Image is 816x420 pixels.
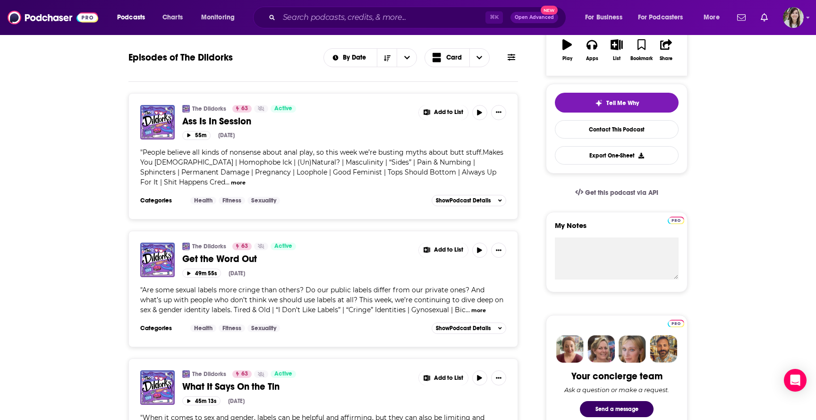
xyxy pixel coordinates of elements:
span: Get this podcast via API [585,189,658,197]
span: Card [446,54,462,61]
span: For Podcasters [638,11,683,24]
a: Active [271,243,296,250]
div: Search podcasts, credits, & more... [262,7,575,28]
button: 45m 13s [182,396,221,405]
button: open menu [578,10,634,25]
button: Show More Button [419,105,468,120]
span: Ass Is In Session [182,115,251,127]
span: ... [466,306,470,314]
a: Show notifications dropdown [757,9,772,26]
button: Apps [579,33,604,67]
button: Show More Button [419,243,468,258]
h2: Choose View [425,48,490,67]
span: Add to List [434,109,463,116]
a: Get this podcast via API [568,181,666,204]
a: Active [271,105,296,113]
h3: Categories [140,197,183,204]
img: Get the Word Out [140,243,175,277]
span: ⌘ K [485,11,503,24]
a: The Dildorks [192,105,226,113]
img: Jules Profile [619,335,646,363]
img: Barbara Profile [587,335,615,363]
a: Pro website [668,318,684,327]
span: " [140,286,503,314]
span: Charts [162,11,183,24]
a: 63 [232,105,252,113]
button: more [231,179,246,187]
img: The Dildorks [182,243,190,250]
span: 63 [241,104,248,114]
a: Show notifications dropdown [733,9,749,26]
div: Apps [586,56,598,61]
input: Search podcasts, credits, & more... [279,10,485,25]
button: Send a message [580,401,654,417]
button: Show More Button [491,370,506,385]
div: Your concierge team [571,370,663,382]
a: Pro website [668,215,684,224]
span: Open Advanced [515,15,554,20]
button: open menu [110,10,157,25]
span: Active [274,104,292,114]
h1: Episodes of The Dildorks [128,52,233,63]
button: Sort Direction [377,49,397,67]
button: ShowPodcast Details [432,195,506,206]
span: Show Podcast Details [436,197,491,204]
img: Ass Is In Session [140,105,175,140]
a: The Dildorks [192,243,226,250]
span: Are some sexual labels more cringe than others? Do our public labels differ from our private ones... [140,286,503,314]
a: Health [190,197,216,204]
span: Get the Word Out [182,253,257,265]
button: Show More Button [419,370,468,385]
img: The Dildorks [182,105,190,113]
span: 63 [241,369,248,379]
a: Fitness [219,197,245,204]
button: tell me why sparkleTell Me Why [555,93,679,113]
img: Sydney Profile [556,335,584,363]
div: List [613,56,620,61]
a: Contact This Podcast [555,120,679,139]
button: open menu [324,54,377,61]
img: Jon Profile [650,335,677,363]
div: Ask a question or make a request. [564,386,669,394]
h2: Choose List sort [323,48,417,67]
button: Show More Button [491,105,506,120]
h3: Categories [140,324,183,332]
span: For Business [585,11,622,24]
span: Show Podcast Details [436,325,491,332]
a: Active [271,370,296,378]
a: 63 [232,370,252,378]
div: [DATE] [229,270,245,277]
span: Active [274,369,292,379]
button: more [471,306,486,315]
label: My Notes [555,221,679,237]
button: open menu [195,10,247,25]
span: Tell Me Why [606,99,639,107]
div: Play [562,56,572,61]
a: Fitness [219,324,245,332]
button: open menu [697,10,731,25]
button: open menu [397,49,416,67]
a: Health [190,324,216,332]
div: [DATE] [228,398,245,404]
button: 55m [182,131,211,140]
span: ... [225,178,229,186]
button: Show More Button [491,243,506,258]
button: Open AdvancedNew [510,12,558,23]
div: Bookmark [630,56,653,61]
a: What It Says On the Tin [140,370,175,405]
button: Export One-Sheet [555,146,679,165]
span: Active [274,242,292,251]
img: The Dildorks [182,370,190,378]
button: Play [555,33,579,67]
span: Podcasts [117,11,145,24]
a: Sexuality [247,324,280,332]
img: User Profile [783,7,804,28]
span: Add to List [434,375,463,382]
button: Share [654,33,679,67]
div: Share [660,56,672,61]
a: Sexuality [247,197,280,204]
span: New [541,6,558,15]
a: Podchaser - Follow, Share and Rate Podcasts [8,9,98,26]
